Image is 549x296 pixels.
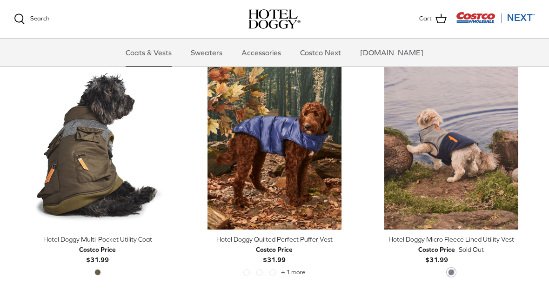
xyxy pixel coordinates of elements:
a: Search [14,13,49,25]
a: Costco Next [292,39,349,66]
a: Coats & Vests [117,39,180,66]
b: $31.99 [256,244,293,263]
a: Sweaters [182,39,231,66]
a: [DOMAIN_NAME] [352,39,432,66]
div: Hotel Doggy Quilted Perfect Puffer Vest [191,234,358,244]
a: Cart [419,13,447,25]
a: Hotel Doggy Quilted Perfect Puffer Vest [191,62,358,230]
a: Hotel Doggy Multi-Pocket Utility Coat [14,62,181,230]
span: Search [30,15,49,22]
a: Hotel Doggy Quilted Perfect Puffer Vest Costco Price$31.99 [191,234,358,265]
span: Cart [419,14,432,24]
div: Hotel Doggy Micro Fleece Lined Utility Vest [368,234,535,244]
span: Sold Out [459,244,484,255]
div: Costco Price [256,244,293,255]
a: Hotel Doggy Micro Fleece Lined Utility Vest Costco Price$31.99 Sold Out [368,234,535,265]
a: Hotel Doggy Micro Fleece Lined Utility Vest [368,62,535,230]
img: hoteldoggycom [248,9,301,29]
a: hoteldoggy.com hoteldoggycom [248,9,301,29]
a: Hotel Doggy Multi-Pocket Utility Coat Costco Price$31.99 [14,234,181,265]
b: $31.99 [79,244,116,263]
span: + 1 more [281,269,305,276]
img: Costco Next [456,12,535,23]
b: $31.99 [418,244,455,263]
a: Visit Costco Next [456,18,535,25]
div: Hotel Doggy Multi-Pocket Utility Coat [14,234,181,244]
div: Costco Price [418,244,455,255]
a: Accessories [233,39,289,66]
div: Costco Price [79,244,116,255]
